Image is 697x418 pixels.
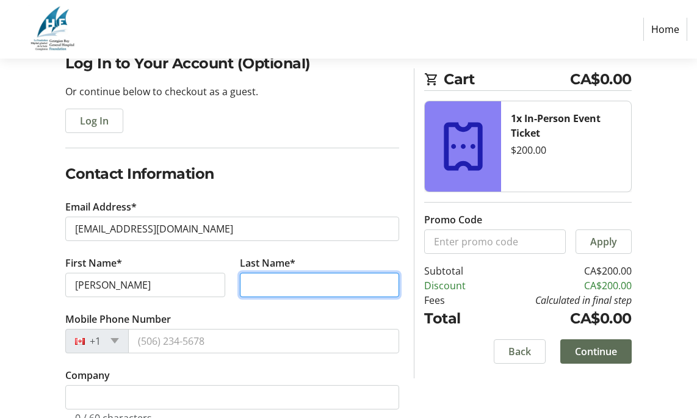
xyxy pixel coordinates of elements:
[486,308,631,330] td: CA$0.00
[240,256,295,270] label: Last Name*
[590,234,617,249] span: Apply
[65,368,110,383] label: Company
[511,112,601,140] strong: 1x In-Person Event Ticket
[424,229,566,254] input: Enter promo code
[65,84,399,99] p: Or continue below to checkout as a guest.
[80,114,109,128] span: Log In
[65,163,399,185] h2: Contact Information
[424,212,482,227] label: Promo Code
[424,308,486,330] td: Total
[65,256,122,270] label: First Name*
[65,52,399,74] h2: Log In to Your Account (Optional)
[10,5,96,54] img: Georgian Bay General Hospital Foundation's Logo
[508,344,531,358] span: Back
[128,329,399,353] input: (506) 234-5678
[65,109,123,133] button: Log In
[65,312,171,326] label: Mobile Phone Number
[424,264,486,278] td: Subtotal
[576,229,632,254] button: Apply
[424,278,486,293] td: Discount
[424,293,486,308] td: Fees
[486,278,631,293] td: CA$200.00
[511,143,621,157] div: $200.00
[570,68,632,90] span: CA$0.00
[560,339,632,363] button: Continue
[643,18,687,41] a: Home
[444,68,570,90] span: Cart
[494,339,546,363] button: Back
[486,293,631,308] td: Calculated in final step
[486,264,631,278] td: CA$200.00
[575,344,617,358] span: Continue
[65,200,137,214] label: Email Address*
